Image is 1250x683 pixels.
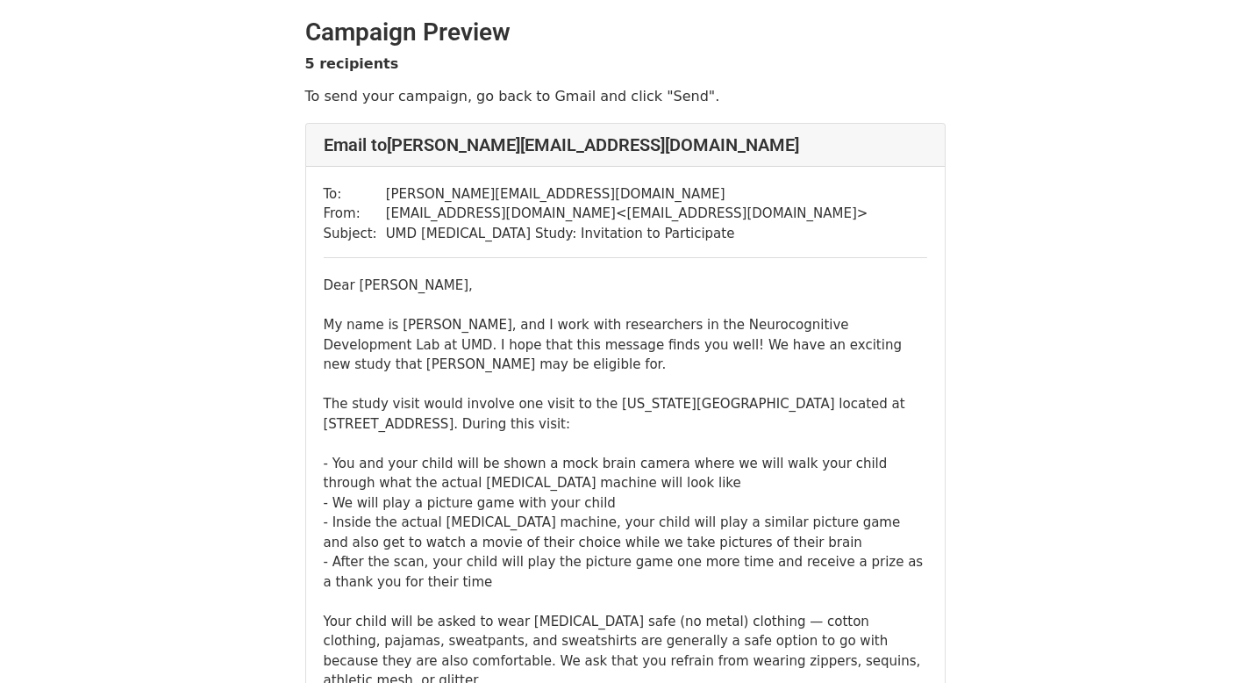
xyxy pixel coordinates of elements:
p: To send your campaign, go back to Gmail and click "Send". [305,87,946,105]
h4: Email to [PERSON_NAME][EMAIL_ADDRESS][DOMAIN_NAME] [324,134,927,155]
td: From: [324,204,386,224]
h2: Campaign Preview [305,18,946,47]
td: Subject: [324,224,386,244]
td: UMD [MEDICAL_DATA] Study: Invitation to Participate [386,224,868,244]
td: To: [324,184,386,205]
td: [EMAIL_ADDRESS][DOMAIN_NAME] < [EMAIL_ADDRESS][DOMAIN_NAME] > [386,204,868,224]
strong: 5 recipients [305,55,399,72]
td: [PERSON_NAME][EMAIL_ADDRESS][DOMAIN_NAME] [386,184,868,205]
